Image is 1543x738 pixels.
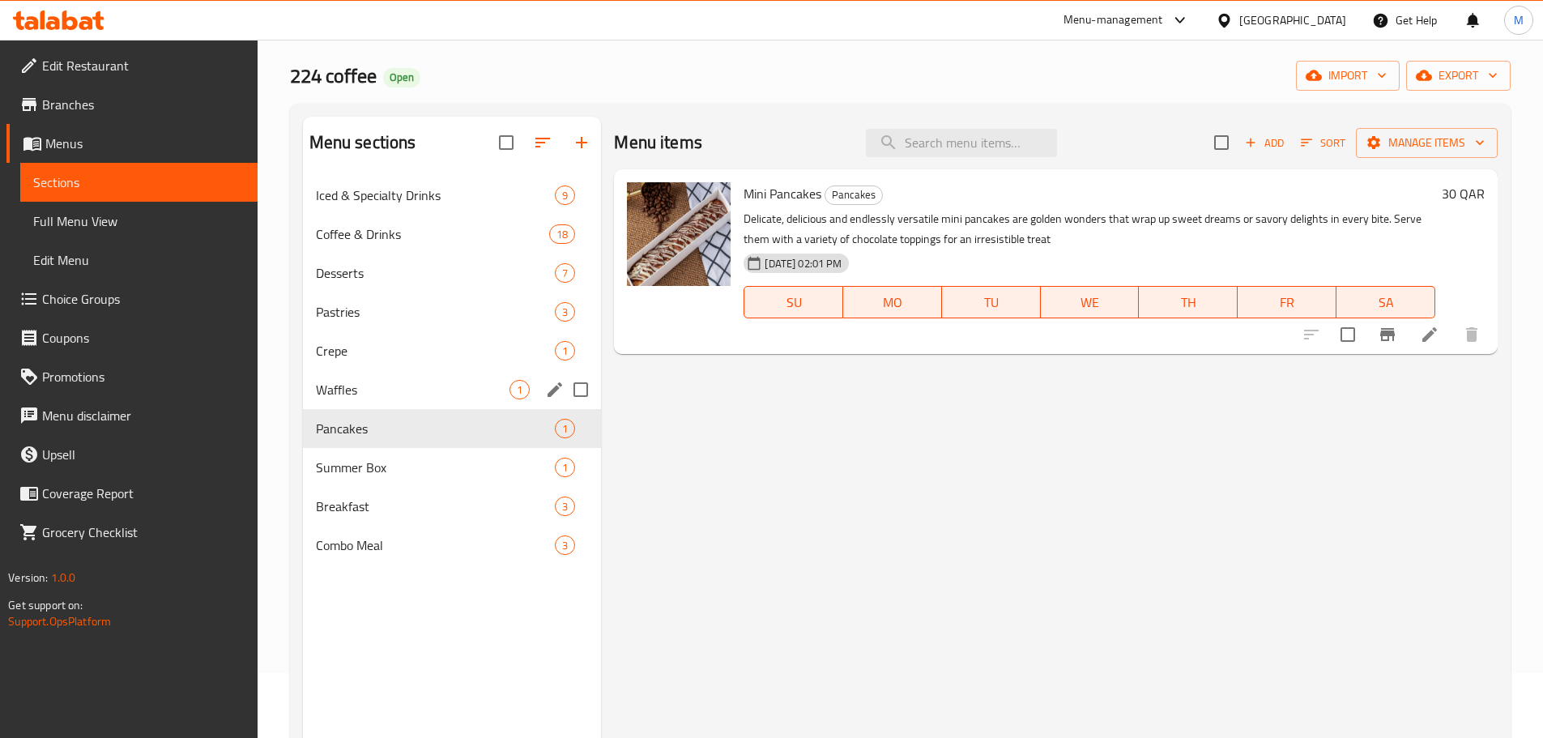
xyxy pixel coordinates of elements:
span: Select all sections [489,126,523,160]
span: Iced & Specialty Drinks [316,186,556,205]
span: M [1514,11,1524,29]
img: Mini Pancakes [627,182,731,286]
button: SA [1336,286,1435,318]
span: Edit Restaurant [42,56,245,75]
a: Branches [6,85,258,124]
div: Pancakes [316,419,556,438]
div: items [555,186,575,205]
div: Coffee & Drinks18 [303,215,602,254]
div: items [555,497,575,516]
button: WE [1041,286,1140,318]
button: Add section [562,123,601,162]
span: Manage items [1369,133,1485,153]
button: FR [1238,286,1336,318]
a: Coupons [6,318,258,357]
span: Open [383,70,420,84]
h6: 30 QAR [1442,182,1485,205]
span: Menus [45,134,245,153]
button: import [1296,61,1400,91]
span: Promotions [42,367,245,386]
span: 1 [556,343,574,359]
span: 7 [556,266,574,281]
a: Edit menu item [1420,325,1439,344]
span: Summer Box [316,458,556,477]
span: Select to update [1331,318,1365,352]
span: Sort [1301,134,1345,152]
div: Iced & Specialty Drinks9 [303,176,602,215]
span: Get support on: [8,595,83,616]
span: 18 [550,227,574,242]
div: Pastries3 [303,292,602,331]
input: search [866,129,1057,157]
span: 3 [556,305,574,320]
span: Coverage Report [42,484,245,503]
h2: Menu items [614,130,702,155]
span: 224 coffee [290,58,377,94]
span: Breakfast [316,497,556,516]
span: Desserts [316,263,556,283]
div: items [555,341,575,360]
div: Summer Box1 [303,448,602,487]
span: TU [948,291,1034,314]
a: Edit Restaurant [6,46,258,85]
div: Combo Meal3 [303,526,602,565]
span: Add [1242,134,1286,152]
div: items [555,419,575,438]
span: Waffles [316,380,510,399]
div: items [555,263,575,283]
span: 9 [556,188,574,203]
button: export [1406,61,1511,91]
a: Choice Groups [6,279,258,318]
div: Breakfast3 [303,487,602,526]
span: WE [1047,291,1133,314]
span: export [1419,66,1498,86]
span: TH [1145,291,1231,314]
div: items [555,302,575,322]
nav: Menu sections [303,169,602,571]
a: Menu disclaimer [6,396,258,435]
span: Add item [1238,130,1290,156]
div: Pancakes [825,186,883,205]
span: Full Menu View [33,211,245,231]
span: Sort sections [523,123,562,162]
button: MO [843,286,942,318]
span: Coffee & Drinks [316,224,550,244]
span: Pancakes [825,186,882,204]
span: Crepe [316,341,556,360]
a: Promotions [6,357,258,396]
span: 3 [556,499,574,514]
span: SA [1343,291,1429,314]
span: Branches [42,95,245,114]
span: [DATE] 02:01 PM [758,256,848,271]
a: Menus [6,124,258,163]
span: Select section [1204,126,1238,160]
a: Upsell [6,435,258,474]
div: Open [383,68,420,87]
div: Pancakes1 [303,409,602,448]
span: 1 [556,421,574,437]
button: delete [1452,315,1491,354]
span: 1 [556,460,574,476]
button: TU [942,286,1041,318]
div: Desserts7 [303,254,602,292]
p: Delicate, delicious and endlessly versatile mini pancakes are golden wonders that wrap up sweet d... [744,209,1435,250]
span: Grocery Checklist [42,523,245,542]
a: Coverage Report [6,474,258,513]
button: Manage items [1356,128,1498,158]
span: Mini Pancakes [744,181,821,206]
span: Menu disclaimer [42,406,245,425]
button: Sort [1297,130,1349,156]
span: 3 [556,538,574,553]
div: [GEOGRAPHIC_DATA] [1239,11,1346,29]
button: edit [543,378,567,402]
span: 1 [510,382,529,398]
button: Branch-specific-item [1368,315,1407,354]
button: TH [1139,286,1238,318]
div: items [555,458,575,477]
span: Combo Meal [316,535,556,555]
span: SU [751,291,837,314]
h2: Menu sections [309,130,416,155]
span: MO [850,291,936,314]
